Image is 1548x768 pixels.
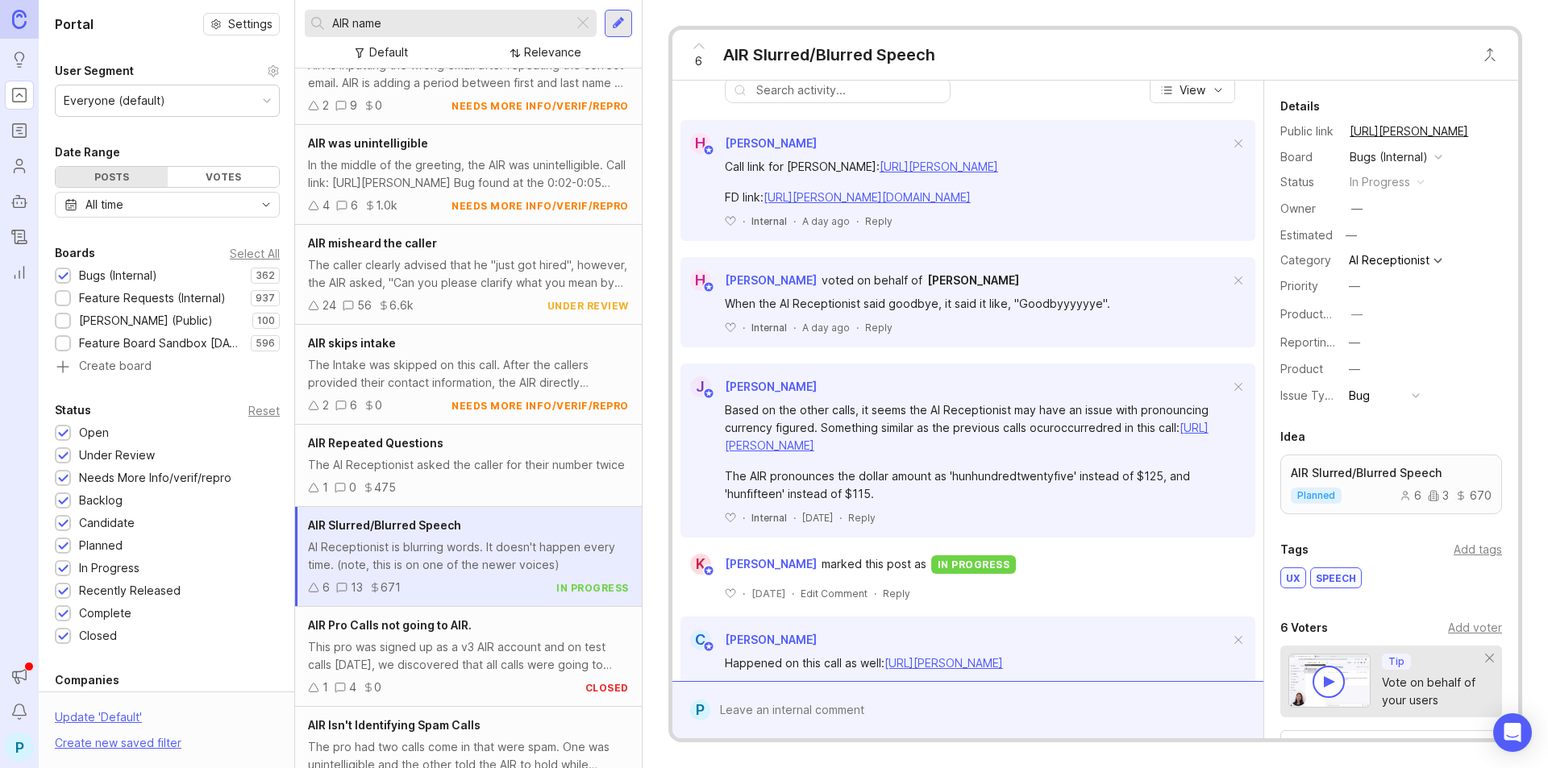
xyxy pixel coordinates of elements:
[1311,568,1361,587] div: speech
[1349,360,1360,378] div: —
[865,321,893,334] div: Reply
[308,436,443,450] span: AIR Repeated Questions
[5,45,34,74] a: Ideas
[1280,388,1339,402] label: Issue Type
[1428,490,1449,501] div: 3
[1280,455,1502,514] a: AIR Slurred/Blurred Speechplanned63670
[690,270,711,291] div: H
[1280,279,1318,293] label: Priority
[5,81,34,110] a: Portal
[168,167,280,187] div: Votes
[743,511,745,525] div: ·
[55,360,280,375] a: Create board
[1400,490,1421,501] div: 6
[79,424,109,442] div: Open
[451,99,629,113] div: needs more info/verif/repro
[743,587,745,600] div: ·
[1280,427,1305,446] div: Idea
[856,321,859,334] div: ·
[793,214,796,228] div: ·
[308,638,629,674] div: This pro was signed up as a v3 AIR account and on test calls [DATE], we discovered that all calls...
[295,25,642,125] a: AIR Email ErrorsAIR is inputting the wrong email after repeating the correct email. AIR is adding...
[751,680,787,694] div: Internal
[350,396,357,414] div: 6
[764,190,971,204] a: [URL][PERSON_NAME][DOMAIN_NAME]
[79,604,131,622] div: Complete
[322,479,328,496] div: 1
[1280,251,1337,269] div: Category
[5,662,34,691] button: Announcements
[725,654,1230,672] div: Happened on this call as well:
[12,10,27,28] img: Canny Home
[1280,200,1337,218] div: Owner
[680,376,817,397] a: J[PERSON_NAME]
[702,144,714,156] img: member badge
[856,214,859,228] div: ·
[228,16,273,32] span: Settings
[725,633,817,646] span: [PERSON_NAME]
[308,518,461,532] span: AIR Slurred/Blurred Speech
[725,295,1230,313] div: When the AI Receptionist said goodbye, it said it like, "Goodbyyyyyye".
[848,680,876,694] div: Reply
[695,52,702,70] span: 6
[374,479,396,496] div: 475
[751,214,787,228] div: Internal
[1280,335,1367,349] label: Reporting Team
[79,559,139,577] div: In Progress
[1346,304,1367,325] button: ProductboardID
[64,92,165,110] div: Everyone (default)
[308,336,396,350] span: AIR skips intake
[802,214,850,228] span: A day ago
[55,401,91,420] div: Status
[792,587,794,600] div: ·
[556,581,629,595] div: in progress
[376,197,397,214] div: 1.0k
[308,538,629,574] div: AI Receptionist is blurring words. It doesn't happen every time. (note, this is on one of the new...
[723,44,935,66] div: AIR Slurred/Blurred Speech
[725,136,817,150] span: [PERSON_NAME]
[203,13,280,35] button: Settings
[1349,387,1370,405] div: Bug
[350,97,357,114] div: 9
[680,270,817,291] a: H[PERSON_NAME]
[690,629,711,650] div: C
[1349,255,1429,266] div: AI Receptionist
[389,297,414,314] div: 6.6k
[308,156,629,192] div: In the middle of the greeting, the AIR was unintelligible. Call link: [URL][PERSON_NAME] Bug foun...
[793,511,796,525] div: ·
[357,297,372,314] div: 56
[1280,122,1337,140] div: Public link
[1280,173,1337,191] div: Status
[5,152,34,181] a: Users
[230,249,280,258] div: Select All
[725,467,1230,503] div: The AIR pronounces the dollar amount as 'hunhundredtwentyfive' instead of $125, and 'hunfifteen' ...
[375,396,382,414] div: 0
[927,272,1019,289] a: [PERSON_NAME]
[308,456,629,474] div: The AI Receptionist asked the caller for their number twice
[308,356,629,392] div: The Intake was skipped on this call. After the callers provided their contact information, the AI...
[55,734,181,752] div: Create new saved filter
[375,97,382,114] div: 0
[751,321,787,334] div: Internal
[1349,277,1360,295] div: —
[1150,77,1235,103] button: View
[822,555,926,573] span: marked this post as
[927,273,1019,287] span: [PERSON_NAME]
[374,679,381,696] div: 0
[874,587,876,600] div: ·
[322,297,336,314] div: 24
[295,425,642,507] a: AIR Repeated QuestionsThe AI Receptionist asked the caller for their number twice10475
[79,582,181,600] div: Recently Released
[79,312,213,330] div: [PERSON_NAME] (Public)
[79,627,117,645] div: Closed
[332,15,567,32] input: Search...
[1280,307,1366,321] label: ProductboardID
[585,681,629,695] div: closed
[1281,568,1305,587] div: UX
[725,189,1230,206] div: FD link:
[743,680,745,694] div: ·
[55,243,95,263] div: Boards
[256,337,275,350] p: 596
[308,136,428,150] span: AIR was unintelligible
